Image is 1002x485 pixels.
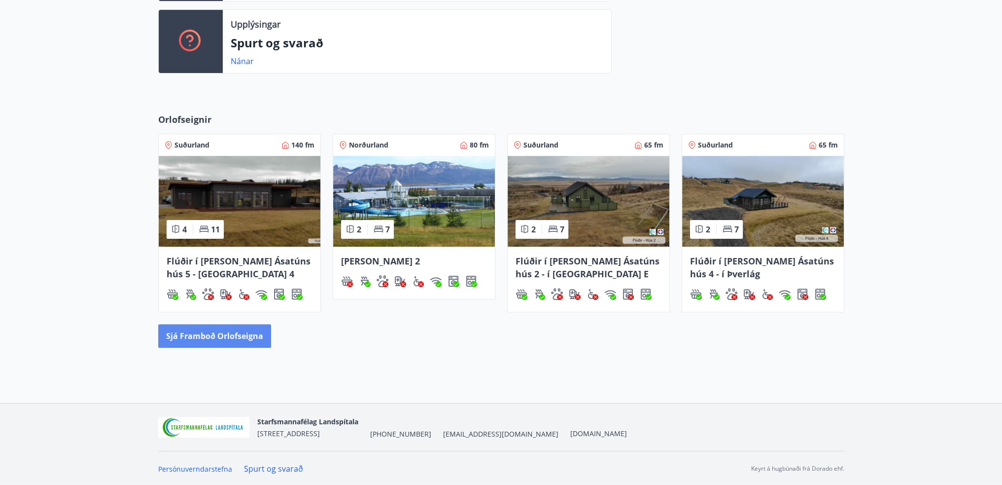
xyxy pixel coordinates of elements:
[751,464,844,473] p: Keyrt á hugbúnaði frá Dorado ehf.
[394,275,406,287] div: Hleðslustöð fyrir rafbíla
[682,156,844,247] img: Paella dish
[569,288,581,300] img: nH7E6Gw2rvWFb8XaSdRp44dhkQaj4PJkOoRYItBQ.svg
[569,288,581,300] div: Hleðslustöð fyrir rafbíla
[394,275,406,287] img: nH7E6Gw2rvWFb8XaSdRp44dhkQaj4PJkOoRYItBQ.svg
[516,255,659,280] span: Flúðir í [PERSON_NAME] Ásatúns hús 2 - í [GEOGRAPHIC_DATA] E
[357,224,361,235] span: 2
[159,156,320,247] img: Paella dish
[587,288,598,300] div: Aðgengi fyrir hjólastól
[341,275,353,287] div: Heitur pottur
[182,224,187,235] span: 4
[743,288,755,300] div: Hleðslustöð fyrir rafbíla
[377,275,388,287] img: pxcaIm5dSOV3FS4whs1soiYWTwFQvksT25a9J10C.svg
[531,224,536,235] span: 2
[370,429,431,439] span: [PHONE_NUMBER]
[167,288,178,300] img: h89QDIuHlAdpqTriuIvuEWkTH976fOgBEOOeu1mi.svg
[640,288,652,300] img: 7hj2GulIrg6h11dFIpsIzg8Ak2vZaScVwTihwv8g.svg
[640,288,652,300] div: Uppþvottavél
[761,288,773,300] img: 8IYIKVZQyRlUC6HQIIUSdjpPGRncJsz2RzLgWvp4.svg
[551,288,563,300] img: pxcaIm5dSOV3FS4whs1soiYWTwFQvksT25a9J10C.svg
[796,288,808,300] div: Þvottavél
[238,288,249,300] img: 8IYIKVZQyRlUC6HQIIUSdjpPGRncJsz2RzLgWvp4.svg
[255,288,267,300] div: Þráðlaust net
[706,224,710,235] span: 2
[273,288,285,300] div: Þvottavél
[726,288,737,300] img: pxcaIm5dSOV3FS4whs1soiYWTwFQvksT25a9J10C.svg
[238,288,249,300] div: Aðgengi fyrir hjólastól
[779,288,791,300] img: HJRyFFsYp6qjeUYhR4dAD8CaCEsnIFYZ05miwXoh.svg
[184,288,196,300] img: ZXjrS3QKesehq6nQAPjaRuRTI364z8ohTALB4wBr.svg
[184,288,196,300] div: Gasgrill
[690,288,702,300] img: h89QDIuHlAdpqTriuIvuEWkTH976fOgBEOOeu1mi.svg
[604,288,616,300] div: Þráðlaust net
[231,56,254,67] a: Nánar
[819,140,838,150] span: 65 fm
[158,113,211,126] span: Orlofseignir
[587,288,598,300] img: 8IYIKVZQyRlUC6HQIIUSdjpPGRncJsz2RzLgWvp4.svg
[622,288,634,300] img: Dl16BY4EX9PAW649lg1C3oBuIaAsR6QVDQBO2cTm.svg
[158,464,232,474] a: Persónuverndarstefna
[430,275,442,287] div: Þráðlaust net
[255,288,267,300] img: HJRyFFsYp6qjeUYhR4dAD8CaCEsnIFYZ05miwXoh.svg
[508,156,669,247] img: Paella dish
[257,417,358,426] span: Starfsmannafélag Landspítala
[560,224,564,235] span: 7
[734,224,739,235] span: 7
[244,463,303,474] a: Spurt og svarað
[430,275,442,287] img: HJRyFFsYp6qjeUYhR4dAD8CaCEsnIFYZ05miwXoh.svg
[644,140,663,150] span: 65 fm
[291,140,314,150] span: 140 fm
[333,156,495,247] img: Paella dish
[231,35,603,51] p: Spurt og svarað
[698,140,733,150] span: Suðurland
[726,288,737,300] div: Gæludýr
[291,288,303,300] img: 7hj2GulIrg6h11dFIpsIzg8Ak2vZaScVwTihwv8g.svg
[220,288,232,300] div: Hleðslustöð fyrir rafbíla
[761,288,773,300] div: Aðgengi fyrir hjólastól
[158,417,250,438] img: 55zIgFoyM5pksCsVQ4sUOj1FUrQvjI8pi0QwpkWm.png
[465,275,477,287] div: Uppþvottavél
[570,429,627,438] a: [DOMAIN_NAME]
[743,288,755,300] img: nH7E6Gw2rvWFb8XaSdRp44dhkQaj4PJkOoRYItBQ.svg
[211,224,220,235] span: 11
[202,288,214,300] img: pxcaIm5dSOV3FS4whs1soiYWTwFQvksT25a9J10C.svg
[359,275,371,287] div: Gasgrill
[779,288,791,300] div: Þráðlaust net
[220,288,232,300] img: nH7E6Gw2rvWFb8XaSdRp44dhkQaj4PJkOoRYItBQ.svg
[158,324,271,348] button: Sjá framboð orlofseigna
[273,288,285,300] img: Dl16BY4EX9PAW649lg1C3oBuIaAsR6QVDQBO2cTm.svg
[167,255,311,280] span: Flúðir í [PERSON_NAME] Ásatúns hús 5 - [GEOGRAPHIC_DATA] 4
[341,275,353,287] img: h89QDIuHlAdpqTriuIvuEWkTH976fOgBEOOeu1mi.svg
[385,224,390,235] span: 7
[341,255,420,267] span: [PERSON_NAME] 2
[412,275,424,287] div: Aðgengi fyrir hjólastól
[470,140,489,150] span: 80 fm
[174,140,209,150] span: Suðurland
[516,288,527,300] img: h89QDIuHlAdpqTriuIvuEWkTH976fOgBEOOeu1mi.svg
[533,288,545,300] img: ZXjrS3QKesehq6nQAPjaRuRTI364z8ohTALB4wBr.svg
[814,288,826,300] div: Uppþvottavél
[377,275,388,287] div: Gæludýr
[443,429,558,439] span: [EMAIL_ADDRESS][DOMAIN_NAME]
[533,288,545,300] div: Gasgrill
[257,429,320,438] span: [STREET_ADDRESS]
[349,140,388,150] span: Norðurland
[231,18,280,31] p: Upplýsingar
[551,288,563,300] div: Gæludýr
[690,255,834,280] span: Flúðir í [PERSON_NAME] Ásatúns hús 4 - í Þverlág
[708,288,720,300] div: Gasgrill
[814,288,826,300] img: 7hj2GulIrg6h11dFIpsIzg8Ak2vZaScVwTihwv8g.svg
[604,288,616,300] img: HJRyFFsYp6qjeUYhR4dAD8CaCEsnIFYZ05miwXoh.svg
[516,288,527,300] div: Heitur pottur
[465,275,477,287] img: 7hj2GulIrg6h11dFIpsIzg8Ak2vZaScVwTihwv8g.svg
[708,288,720,300] img: ZXjrS3QKesehq6nQAPjaRuRTI364z8ohTALB4wBr.svg
[167,288,178,300] div: Heitur pottur
[690,288,702,300] div: Heitur pottur
[359,275,371,287] img: ZXjrS3QKesehq6nQAPjaRuRTI364z8ohTALB4wBr.svg
[202,288,214,300] div: Gæludýr
[448,275,459,287] img: Dl16BY4EX9PAW649lg1C3oBuIaAsR6QVDQBO2cTm.svg
[622,288,634,300] div: Þvottavél
[412,275,424,287] img: 8IYIKVZQyRlUC6HQIIUSdjpPGRncJsz2RzLgWvp4.svg
[796,288,808,300] img: Dl16BY4EX9PAW649lg1C3oBuIaAsR6QVDQBO2cTm.svg
[291,288,303,300] div: Uppþvottavél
